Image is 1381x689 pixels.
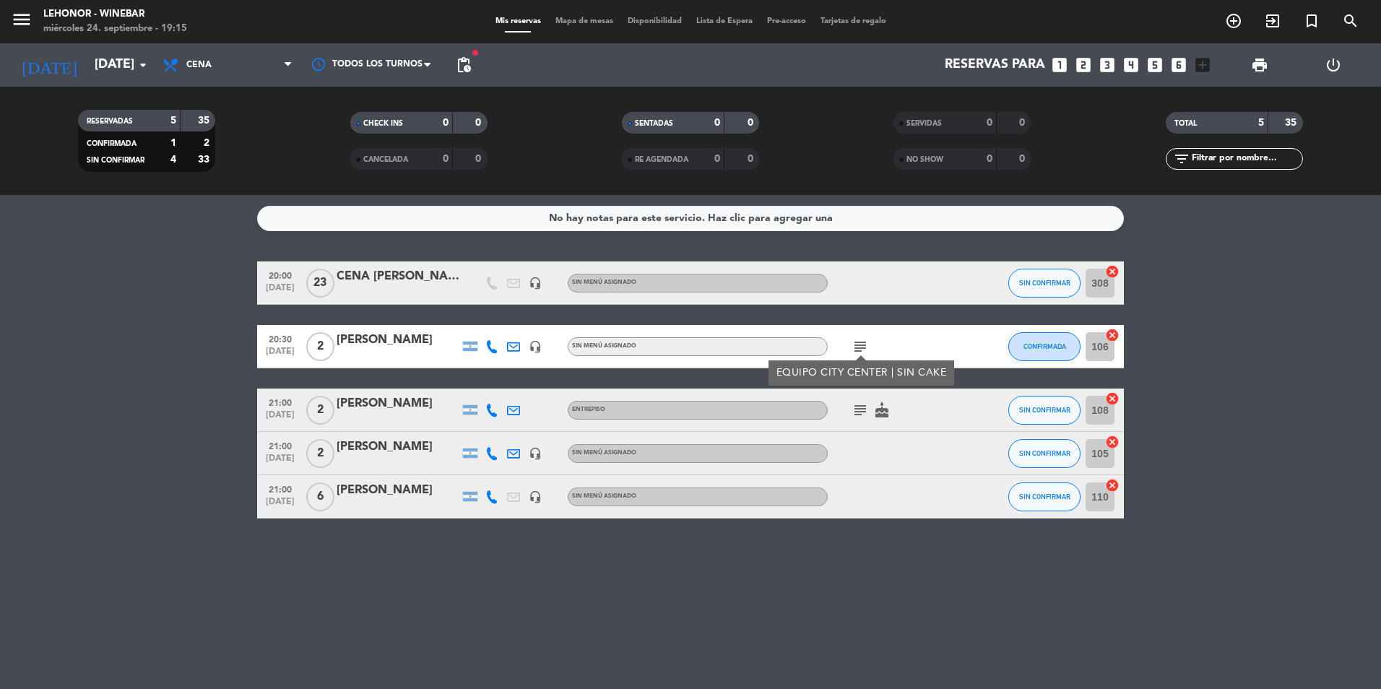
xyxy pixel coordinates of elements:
i: cancel [1105,264,1120,279]
div: [PERSON_NAME] [337,394,459,413]
span: SIN CONFIRMAR [1019,449,1070,457]
i: looks_6 [1169,56,1188,74]
i: [DATE] [11,49,87,81]
i: add_box [1193,56,1212,74]
span: CANCELADA [363,156,408,163]
span: 20:30 [262,330,298,347]
span: SERVIDAS [906,120,942,127]
span: ENTREPISO [572,407,605,412]
strong: 2 [204,138,212,148]
i: looks_3 [1098,56,1117,74]
div: No hay notas para este servicio. Haz clic para agregar una [549,210,833,227]
strong: 0 [987,154,992,164]
span: 23 [306,269,334,298]
span: Disponibilidad [620,17,689,25]
span: 6 [306,482,334,511]
span: [DATE] [262,347,298,363]
i: looks_5 [1146,56,1164,74]
button: menu [11,9,33,35]
span: Pre-acceso [760,17,813,25]
span: [DATE] [262,410,298,427]
span: 21:00 [262,480,298,497]
span: CHECK INS [363,120,403,127]
span: SIN CONFIRMAR [87,157,144,164]
span: Mapa de mesas [548,17,620,25]
strong: 5 [170,116,176,126]
strong: 35 [1285,118,1299,128]
i: search [1342,12,1359,30]
span: 21:00 [262,437,298,454]
span: SIN CONFIRMAR [1019,406,1070,414]
span: TOTAL [1174,120,1197,127]
span: CONFIRMADA [87,140,137,147]
span: 20:00 [262,266,298,283]
span: Tarjetas de regalo [813,17,893,25]
span: Lista de Espera [689,17,760,25]
i: headset_mic [529,277,542,290]
i: subject [852,338,869,355]
span: RE AGENDADA [635,156,688,163]
span: Sin menú asignado [572,279,636,285]
span: SIN CONFIRMAR [1019,279,1070,287]
div: Lehonor - Winebar [43,7,187,22]
strong: 1 [170,138,176,148]
span: RESERVADAS [87,118,133,125]
span: SENTADAS [635,120,673,127]
span: 21:00 [262,394,298,410]
span: [DATE] [262,454,298,470]
strong: 0 [475,154,484,164]
span: Sin menú asignado [572,343,636,349]
i: headset_mic [529,340,542,353]
span: 2 [306,332,334,361]
button: SIN CONFIRMAR [1008,482,1081,511]
span: CONFIRMADA [1023,342,1066,350]
i: arrow_drop_down [134,56,152,74]
span: Mis reservas [488,17,548,25]
button: SIN CONFIRMAR [1008,269,1081,298]
i: headset_mic [529,490,542,503]
i: looks_one [1050,56,1069,74]
i: headset_mic [529,447,542,460]
span: [DATE] [262,283,298,300]
span: [DATE] [262,497,298,513]
strong: 5 [1258,118,1264,128]
strong: 0 [748,154,756,164]
div: LOG OUT [1296,43,1370,87]
button: SIN CONFIRMAR [1008,396,1081,425]
i: menu [11,9,33,30]
i: looks_4 [1122,56,1140,74]
strong: 0 [1019,118,1028,128]
i: cancel [1105,478,1120,493]
span: NO SHOW [906,156,943,163]
i: cancel [1105,328,1120,342]
input: Filtrar por nombre... [1190,151,1302,167]
i: cake [873,402,891,419]
i: add_circle_outline [1225,12,1242,30]
strong: 0 [714,118,720,128]
span: Sin menú asignado [572,493,636,499]
span: pending_actions [455,56,472,74]
i: looks_two [1074,56,1093,74]
span: print [1251,56,1268,74]
div: miércoles 24. septiembre - 19:15 [43,22,187,36]
button: CONFIRMADA [1008,332,1081,361]
i: subject [852,402,869,419]
span: fiber_manual_record [471,48,480,57]
span: 2 [306,439,334,468]
strong: 0 [443,118,449,128]
span: Sin menú asignado [572,450,636,456]
i: power_settings_new [1325,56,1342,74]
div: EQUIPO CITY CENTER | SIN CAKE [776,365,947,381]
i: filter_list [1173,150,1190,168]
strong: 35 [198,116,212,126]
span: Reservas para [945,58,1045,72]
strong: 4 [170,155,176,165]
div: [PERSON_NAME] [337,481,459,500]
i: cancel [1105,435,1120,449]
strong: 0 [1019,154,1028,164]
span: Cena [186,60,212,70]
div: [PERSON_NAME] [337,331,459,350]
div: CENA [PERSON_NAME] [337,267,459,286]
span: 2 [306,396,334,425]
div: [PERSON_NAME] [337,438,459,456]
